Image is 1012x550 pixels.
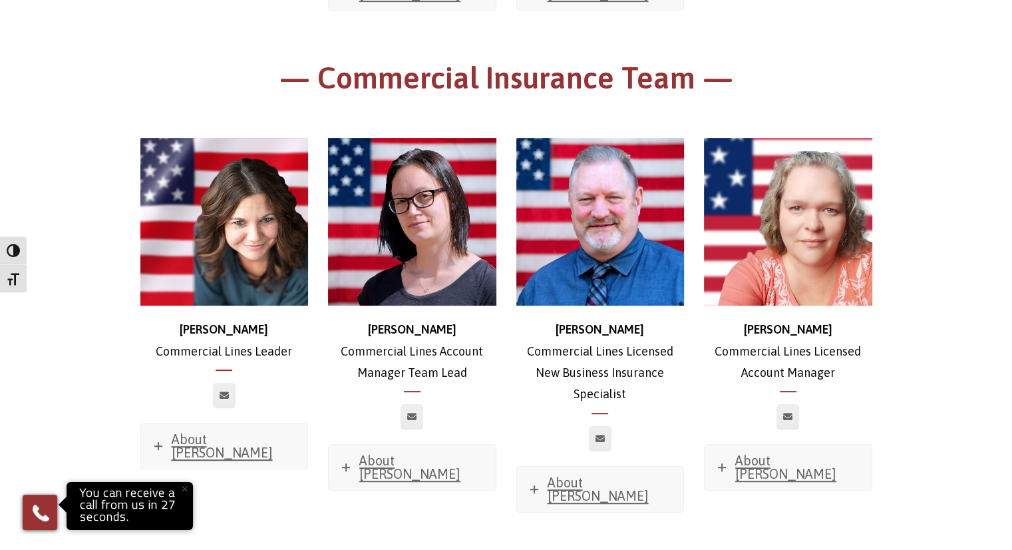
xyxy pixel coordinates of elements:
[140,319,309,362] p: Commercial Lines Leader
[556,322,644,336] strong: [PERSON_NAME]
[328,319,496,384] p: Commercial Lines Account Manager Team Lead
[329,445,496,490] a: About [PERSON_NAME]
[735,453,836,481] span: About [PERSON_NAME]
[170,474,199,503] button: Close
[516,319,685,406] p: Commercial Lines Licensed New Business Insurance Specialist
[70,485,190,527] p: You can receive a call from us in 27 seconds.
[704,319,872,384] p: Commercial Lines Licensed Account Manager
[744,322,832,336] strong: [PERSON_NAME]
[704,138,872,306] img: d30fe02f-70d5-4880-bc87-19dbce6882f2
[705,445,872,490] a: About [PERSON_NAME]
[517,467,684,512] a: About [PERSON_NAME]
[140,138,309,306] img: Stephanie_500x500
[172,431,273,460] span: About [PERSON_NAME]
[180,322,268,336] strong: [PERSON_NAME]
[30,502,51,523] img: Phone icon
[141,423,308,469] a: About [PERSON_NAME]
[516,138,685,306] img: Ross-web
[359,453,460,481] span: About [PERSON_NAME]
[548,475,649,503] span: About [PERSON_NAME]
[140,59,872,105] h1: — Commercial Insurance Team —
[328,138,496,306] img: Jessica (1)
[368,322,456,336] strong: [PERSON_NAME]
